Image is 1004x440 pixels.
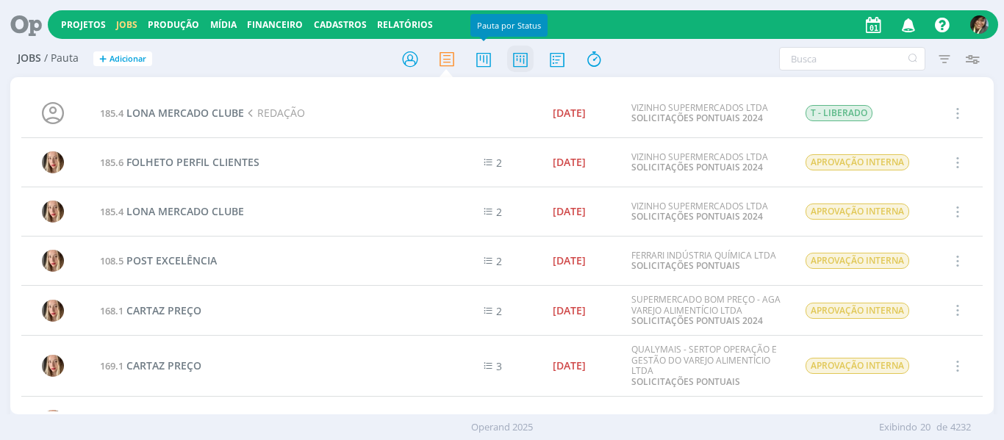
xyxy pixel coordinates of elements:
span: APROVAÇÃO INTERNA [806,253,909,269]
a: 108.5POST EXCELÊNCIA [100,253,217,267]
span: 2 [496,304,502,318]
a: SOLICITAÇÕES PONTUAIS 2024 [631,210,763,223]
a: SOLICITAÇÕES PONTUAIS [631,259,740,272]
div: [DATE] [553,361,586,371]
a: Produção [148,18,199,31]
button: Produção [143,19,204,31]
img: T [42,250,64,272]
span: Jobs [18,52,41,65]
a: Relatórios [377,18,433,31]
button: Jobs [112,19,142,31]
button: Cadastros [309,19,371,31]
div: VIZINHO SUPERMERCADOS LTDA [631,103,783,124]
span: LONA MERCADO CLUBE [126,106,244,120]
a: SOLICITAÇÕES PONTUAIS 2024 [631,314,763,327]
span: 2 [496,254,502,268]
a: Projetos [61,18,106,31]
a: SOLICITAÇÕES PONTUAIS 2024 [631,112,763,124]
span: POST EXCELÊNCIA [126,253,217,267]
button: S [969,12,989,37]
span: 2 [496,156,502,170]
span: + [99,51,107,67]
span: de [936,420,947,435]
span: CARTAZ PREÇO [126,358,201,372]
span: 20 [920,420,931,435]
a: 185.4LONA MERCADO CLUBE [100,204,244,218]
div: FERRARI INDÚSTRIA QUÍMICA LTDA [631,250,783,272]
button: Financeiro [243,19,307,31]
a: Financeiro [247,18,303,31]
img: S [970,15,989,34]
a: Mídia [210,18,237,31]
div: SUPERMERCADO BOM PREÇO - AGA VAREJO ALIMENTÍCIO LTDA [631,295,783,326]
div: QUALYMAIS - SERTOP OPERAÇÃO E GESTÃO DO VAREJO ALIMENTÍCIO LTDA [631,345,783,387]
img: T [42,300,64,322]
img: T [42,355,64,377]
span: APROVAÇÃO INTERNA [806,203,909,220]
span: 4232 [950,420,971,435]
span: REDAÇÃO [244,106,305,120]
div: Pauta por Status [470,14,548,37]
span: 169.1 [100,359,123,372]
a: SOLICITAÇÕES PONTUAIS [631,375,740,388]
input: Busca [779,47,925,71]
span: APROVAÇÃO INTERNA [806,303,909,319]
button: +Adicionar [93,51,152,67]
span: Adicionar [110,54,146,64]
button: Mídia [206,19,241,31]
span: 108.5 [100,254,123,267]
span: T - LIBERADO [806,105,872,121]
span: FOLHETO PERFIL CLIENTES [126,155,259,169]
div: VIZINHO SUPERMERCADOS LTDA [631,411,783,432]
a: 185.6FOLHETO PERFIL CLIENTES [100,155,259,169]
div: VIZINHO SUPERMERCADOS LTDA [631,201,783,223]
div: [DATE] [553,256,586,266]
span: 2 [496,205,502,219]
span: 168.1 [100,304,123,317]
div: [DATE] [553,108,586,118]
span: LONA MERCADO CLUBE [126,204,244,218]
span: CARTAZ PREÇO [126,303,201,317]
a: Jobs [116,18,137,31]
img: T [42,151,64,173]
span: 3 [496,359,502,373]
div: [DATE] [553,157,586,167]
button: Relatórios [373,19,437,31]
span: Exibindo [879,420,917,435]
span: 185.4 [100,205,123,218]
button: Projetos [57,19,110,31]
span: APROVAÇÃO INTERNA [806,358,909,374]
a: 168.1CARTAZ PREÇO [100,303,201,317]
div: VIZINHO SUPERMERCADOS LTDA [631,152,783,173]
div: [DATE] [553,306,586,316]
img: T [42,410,64,432]
a: SOLICITAÇÕES PONTUAIS 2024 [631,161,763,173]
a: 169.1CARTAZ PREÇO [100,358,201,372]
a: 185.4LONA MERCADO CLUBE [100,106,244,120]
span: 185.6 [100,156,123,169]
div: [DATE] [553,206,586,217]
span: APROVAÇÃO INTERNA [806,154,909,170]
img: T [42,201,64,223]
span: Cadastros [314,18,367,31]
span: / Pauta [44,52,79,65]
span: 185.4 [100,107,123,120]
